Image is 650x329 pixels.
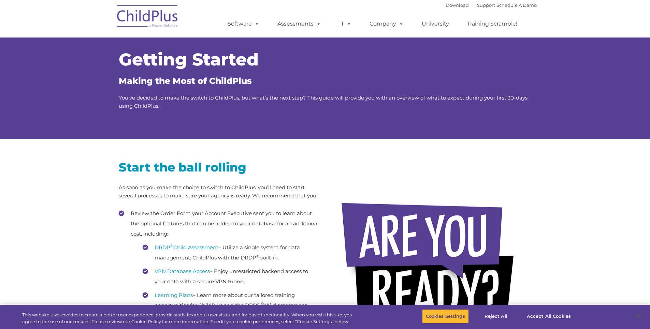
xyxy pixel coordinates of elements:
[114,0,182,34] img: ChildPlus by Procare Solutions
[446,2,469,8] a: Download
[446,2,537,8] font: |
[271,17,328,31] a: Assessments
[143,242,320,263] li: – Utilize a single system for data management: ChildPlus with the DRDP built-in.
[22,312,358,325] div: This website uses cookies to create a better user experience, provide statistics about user visit...
[460,17,525,31] a: Training Scramble!!
[155,292,193,298] a: Learning Plans
[155,268,210,274] a: VPN Database Access
[256,254,259,258] sup: ©
[170,243,173,248] sup: ©
[155,244,218,251] a: DRDP©Child Assessment
[119,94,528,109] span: You’ve decided to make the switch to ChildPlus, but what’s the next step? This guide will provide...
[496,2,537,8] a: Schedule A Demo
[119,49,259,70] span: Getting Started
[261,301,264,306] sup: ©
[477,2,495,8] a: Support
[332,17,358,31] a: IT
[363,17,410,31] a: Company
[221,17,266,31] a: Software
[523,309,575,324] button: Accept All Cookies
[415,17,456,31] a: University
[632,309,647,324] button: Close
[119,76,252,86] span: Making the Most of ChildPlus
[119,183,320,200] p: As soon as you make the choice to switch to ChildPlus, you’ll need to start several processes to ...
[422,309,469,324] button: Cookies Settings
[475,309,517,324] button: Reject All
[119,160,320,175] h2: Start the ball rolling
[143,266,320,287] li: – Enjoy unrestricted backend access to your data with a secure VPN tunnel.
